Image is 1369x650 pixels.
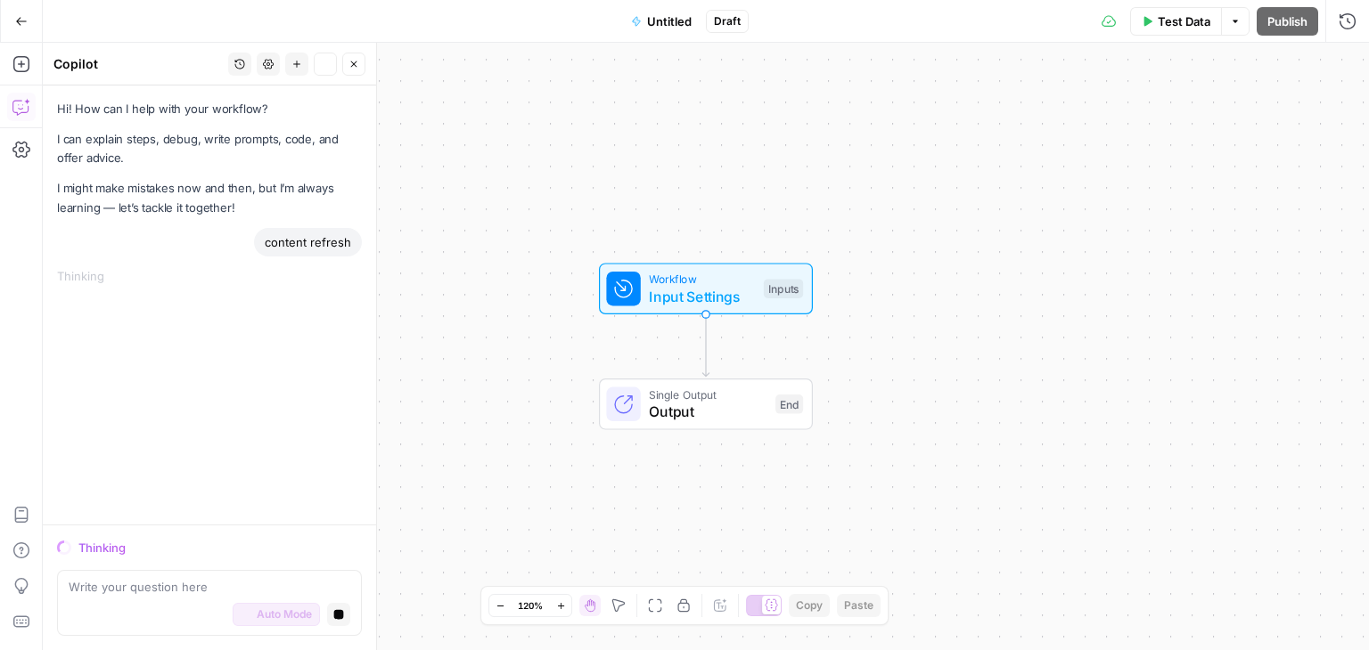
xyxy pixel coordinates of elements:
span: Workflow [649,271,755,288]
button: Copy [789,594,830,617]
g: Edge from start to end [702,314,709,377]
button: Test Data [1130,7,1221,36]
span: Draft [714,13,741,29]
span: Input Settings [649,286,755,307]
div: Thinking [78,539,362,557]
button: Publish [1257,7,1318,36]
span: Test Data [1158,12,1210,30]
span: Copy [796,597,823,613]
div: Copilot [53,55,223,73]
button: Paste [837,594,881,617]
div: End [775,394,803,414]
div: WorkflowInput SettingsInputs [540,263,872,314]
button: Auto Mode [233,603,320,626]
button: Untitled [620,7,702,36]
p: I can explain steps, debug, write prompts, code, and offer advice. [57,130,362,167]
div: ... [104,267,115,285]
span: Paste [844,597,873,613]
span: Output [649,401,766,422]
div: Thinking [57,267,362,285]
p: I might make mistakes now and then, but I’m always learning — let’s tackle it together! [57,179,362,216]
div: Inputs [764,279,803,298]
div: Single OutputOutputEnd [540,378,872,430]
span: Auto Mode [257,606,312,622]
span: Publish [1267,12,1308,30]
span: 120% [518,598,543,613]
span: Single Output [649,386,766,402]
span: Untitled [647,12,692,30]
p: Hi! How can I help with your workflow? [57,100,362,118]
div: content refresh [254,228,362,256]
